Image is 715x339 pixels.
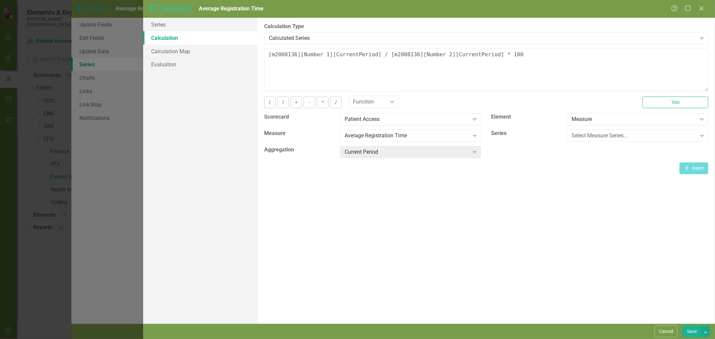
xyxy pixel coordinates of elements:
[143,58,257,71] a: Evaluation
[345,148,469,156] div: Current Period
[269,34,697,42] div: Calculated Series
[143,31,257,45] a: Calculation
[330,96,342,108] button: /
[572,116,696,123] div: Measure
[199,5,263,12] span: Average Registration Time
[491,113,562,121] label: Element
[143,18,257,31] a: Series
[264,96,276,108] button: (
[277,96,289,108] button: )
[264,146,335,154] label: Aggregation
[345,116,469,123] div: Patient Access
[491,130,562,137] label: Series
[304,96,315,108] button: -
[150,5,192,12] span: Measure Series
[264,130,335,137] label: Measure
[143,45,257,58] a: Calculation Map
[572,132,696,140] div: Select Measure Series...
[264,113,335,121] label: Scorecard
[264,49,708,91] textarea: [m2008136][Number 1][CurrentPeriod] / [m2008136][Number 2][CurrentPeriod] * 100
[643,96,708,108] button: Test
[291,96,302,108] button: +
[679,162,708,174] button: Insert
[353,98,387,106] div: Function
[345,132,469,140] div: Average Registration Time
[655,326,677,337] button: Cancel
[682,326,701,337] button: Save
[264,23,708,30] label: Calculation Type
